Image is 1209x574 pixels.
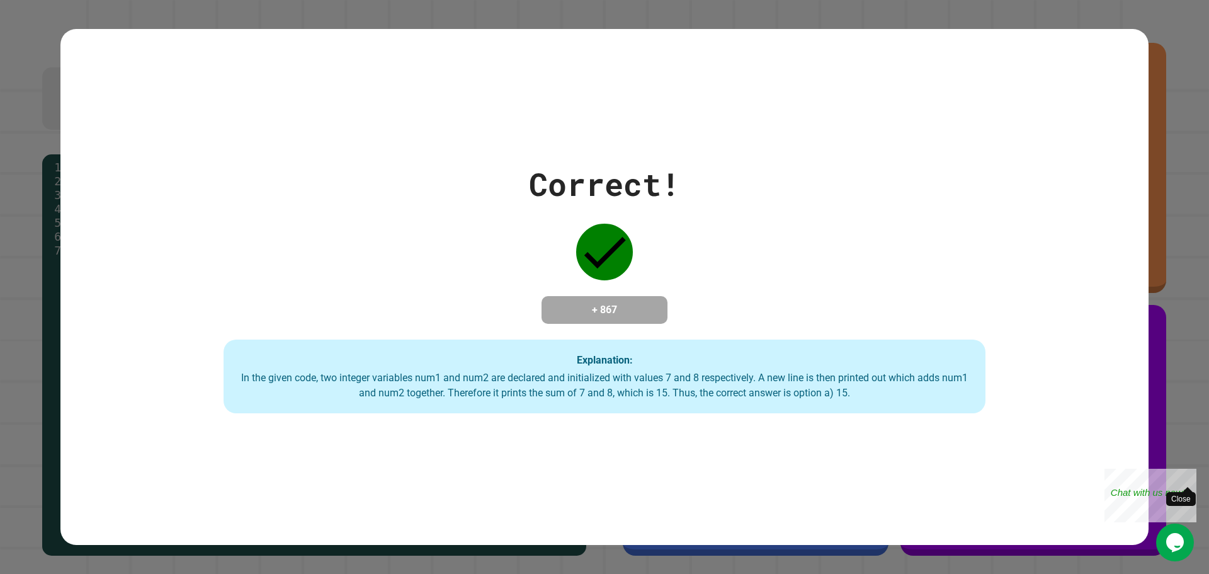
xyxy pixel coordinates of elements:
div: Correct! [529,161,680,208]
iframe: chat widget [1104,469,1196,522]
iframe: chat widget [1156,524,1196,561]
div: In the given code, two integer variables num1 and num2 are declared and initialized with values 7... [236,370,973,401]
h4: + 867 [554,302,655,318]
strong: Explanation: [577,353,633,365]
